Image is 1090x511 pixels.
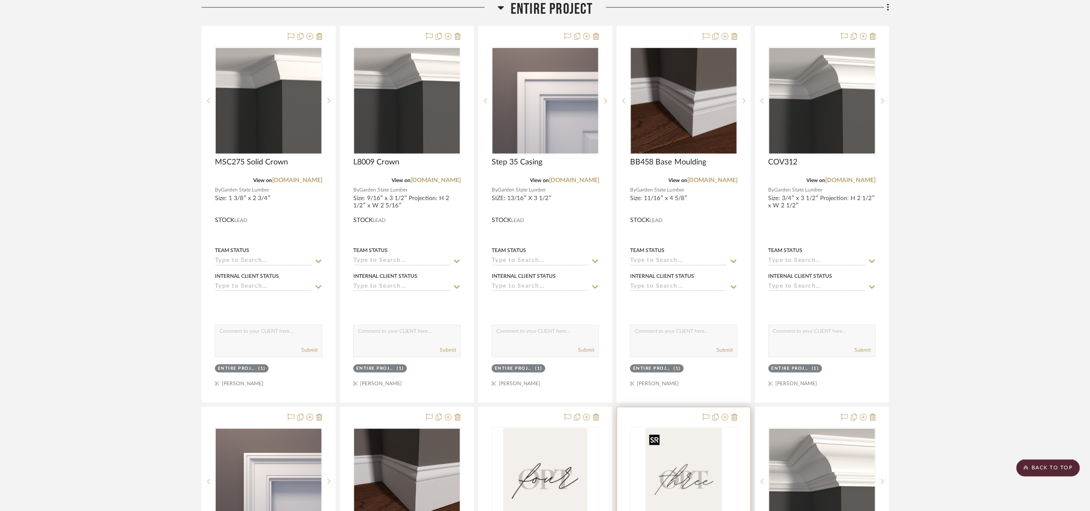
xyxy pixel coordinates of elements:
span: View on [392,178,410,183]
div: Team Status [769,247,803,255]
input: Type to Search… [769,258,866,266]
div: (1) [397,366,404,372]
div: Team Status [353,247,388,255]
span: By [769,186,775,195]
span: L8009 Crown [353,158,399,167]
span: Garden State Lumber [221,186,269,195]
img: COV312 [769,48,875,154]
div: Team Status [215,247,249,255]
div: Team Status [492,247,526,255]
div: (1) [812,366,820,372]
img: L8009 Crown [354,48,460,154]
div: Entire Project [772,366,810,372]
span: Garden State Lumber [498,186,546,195]
a: [DOMAIN_NAME] [549,178,599,184]
img: BB458 Base Moulding [631,48,737,154]
div: Entire Project [633,366,672,372]
span: MSC275 Solid Crown [215,158,288,167]
div: Team Status [630,247,664,255]
input: Type to Search… [492,258,589,266]
span: BB458 Base Moulding [630,158,706,167]
div: Internal Client Status [353,273,417,280]
scroll-to-top-button: BACK TO TOP [1017,459,1080,477]
div: 0 [215,47,322,155]
input: Type to Search… [353,258,450,266]
span: View on [530,178,549,183]
a: [DOMAIN_NAME] [272,178,322,184]
span: View on [668,178,687,183]
div: Entire Project [218,366,257,372]
button: Submit [716,347,733,354]
input: Type to Search… [630,258,727,266]
div: Internal Client Status [215,273,279,280]
button: Submit [301,347,318,354]
span: By [353,186,359,195]
button: Submit [855,347,871,354]
img: MSC275 Solid Crown [216,48,321,154]
input: Type to Search… [353,283,450,292]
img: Step 35 Casing [493,48,598,154]
div: Entire Project [356,366,395,372]
span: By [215,186,221,195]
span: View on [807,178,826,183]
a: [DOMAIN_NAME] [410,178,461,184]
input: Type to Search… [492,283,589,292]
div: (1) [536,366,543,372]
input: Type to Search… [630,283,727,292]
span: Garden State Lumber [636,186,684,195]
div: Internal Client Status [492,273,556,280]
div: (1) [674,366,681,372]
div: Internal Client Status [630,273,694,280]
div: (1) [259,366,266,372]
a: [DOMAIN_NAME] [687,178,738,184]
input: Type to Search… [769,283,866,292]
span: Garden State Lumber [359,186,407,195]
span: By [630,186,636,195]
div: Internal Client Status [769,273,833,280]
div: 0 [631,47,737,155]
button: Submit [440,347,456,354]
input: Type to Search… [215,258,312,266]
span: By [492,186,498,195]
span: View on [253,178,272,183]
span: COV312 [769,158,798,167]
span: Step 35 Casing [492,158,542,167]
span: Garden State Lumber [775,186,823,195]
button: Submit [578,347,594,354]
input: Type to Search… [215,283,312,292]
div: Entire Project [495,366,533,372]
div: 0 [492,47,599,155]
a: [DOMAIN_NAME] [826,178,876,184]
